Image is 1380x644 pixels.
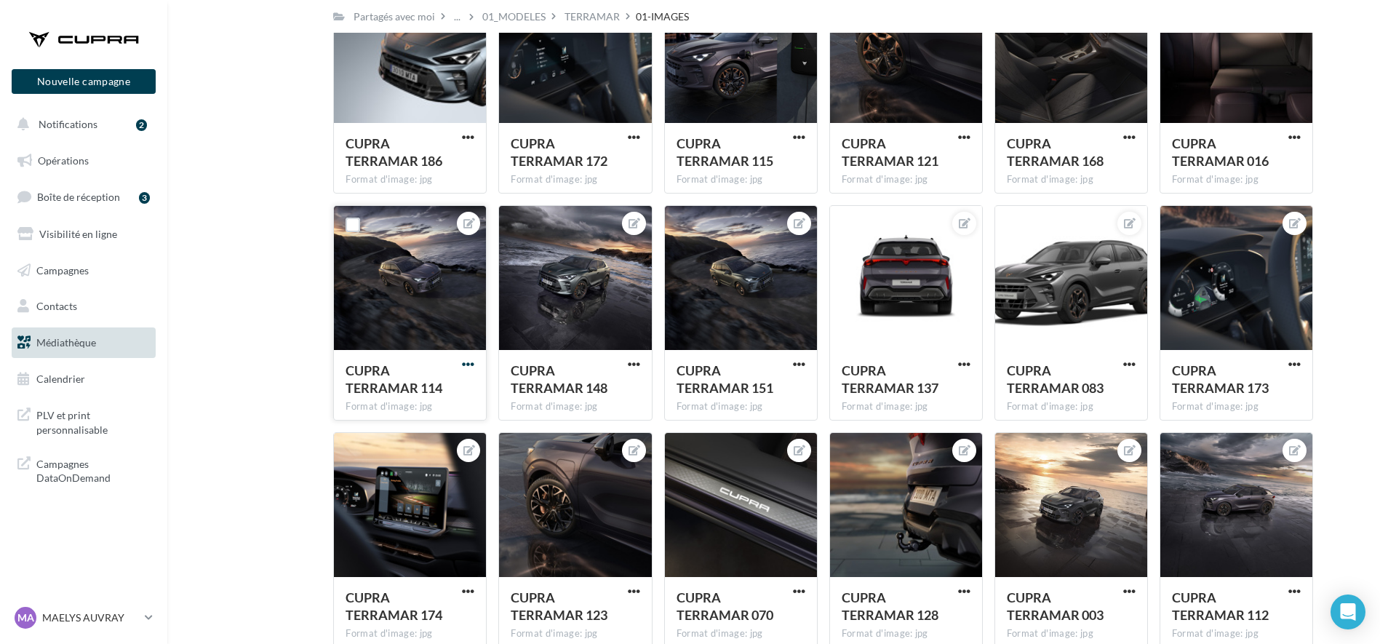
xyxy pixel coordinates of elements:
div: Format d'image: jpg [1007,173,1136,186]
span: MA [17,611,34,625]
span: CUPRA TERRAMAR 003 [1007,589,1104,623]
a: Campagnes DataOnDemand [9,448,159,491]
a: Boîte de réception3 [9,181,159,212]
div: Format d'image: jpg [511,400,639,413]
span: Notifications [39,118,97,130]
div: Format d'image: jpg [511,627,639,640]
span: CUPRA TERRAMAR 168 [1007,135,1104,169]
p: MAELYS AUVRAY [42,611,139,625]
a: Visibilité en ligne [9,219,159,250]
span: Opérations [38,154,89,167]
span: Médiathèque [36,336,96,349]
div: Format d'image: jpg [511,173,639,186]
div: Format d'image: jpg [842,400,970,413]
a: Opérations [9,146,159,176]
div: Format d'image: jpg [346,627,474,640]
a: Contacts [9,291,159,322]
span: Visibilité en ligne [39,228,117,240]
div: Format d'image: jpg [1172,173,1301,186]
span: Contacts [36,300,77,312]
div: 2 [136,119,147,131]
span: CUPRA TERRAMAR 174 [346,589,442,623]
div: Format d'image: jpg [842,627,970,640]
div: 01-IMAGES [636,9,689,24]
div: Format d'image: jpg [346,400,474,413]
span: CUPRA TERRAMAR 151 [677,362,773,396]
span: Campagnes [36,263,89,276]
div: Format d'image: jpg [1172,627,1301,640]
a: Campagnes [9,255,159,286]
span: CUPRA TERRAMAR 137 [842,362,938,396]
span: Calendrier [36,373,85,385]
span: PLV et print personnalisable [36,405,150,437]
div: TERRAMAR [565,9,620,24]
a: Médiathèque [9,327,159,358]
span: CUPRA TERRAMAR 123 [511,589,607,623]
span: CUPRA TERRAMAR 148 [511,362,607,396]
div: Format d'image: jpg [1172,400,1301,413]
div: Format d'image: jpg [346,173,474,186]
div: Partagés avec moi [354,9,435,24]
a: PLV et print personnalisable [9,399,159,442]
span: CUPRA TERRAMAR 128 [842,589,938,623]
div: Open Intercom Messenger [1331,595,1365,629]
a: MA MAELYS AUVRAY [12,604,156,632]
div: Format d'image: jpg [677,173,805,186]
div: Format d'image: jpg [1007,400,1136,413]
span: CUPRA TERRAMAR 083 [1007,362,1104,396]
span: CUPRA TERRAMAR 112 [1172,589,1269,623]
span: Campagnes DataOnDemand [36,454,150,485]
span: CUPRA TERRAMAR 173 [1172,362,1269,396]
div: Format d'image: jpg [677,400,805,413]
span: CUPRA TERRAMAR 070 [677,589,773,623]
span: CUPRA TERRAMAR 172 [511,135,607,169]
span: Boîte de réception [37,191,120,203]
span: CUPRA TERRAMAR 114 [346,362,442,396]
div: ... [451,7,463,27]
div: Format d'image: jpg [677,627,805,640]
span: CUPRA TERRAMAR 121 [842,135,938,169]
div: Format d'image: jpg [1007,627,1136,640]
div: 01_MODELES [482,9,546,24]
button: Nouvelle campagne [12,69,156,94]
a: Calendrier [9,364,159,394]
span: CUPRA TERRAMAR 115 [677,135,773,169]
span: CUPRA TERRAMAR 016 [1172,135,1269,169]
button: Notifications 2 [9,109,153,140]
div: Format d'image: jpg [842,173,970,186]
span: CUPRA TERRAMAR 186 [346,135,442,169]
div: 3 [139,192,150,204]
